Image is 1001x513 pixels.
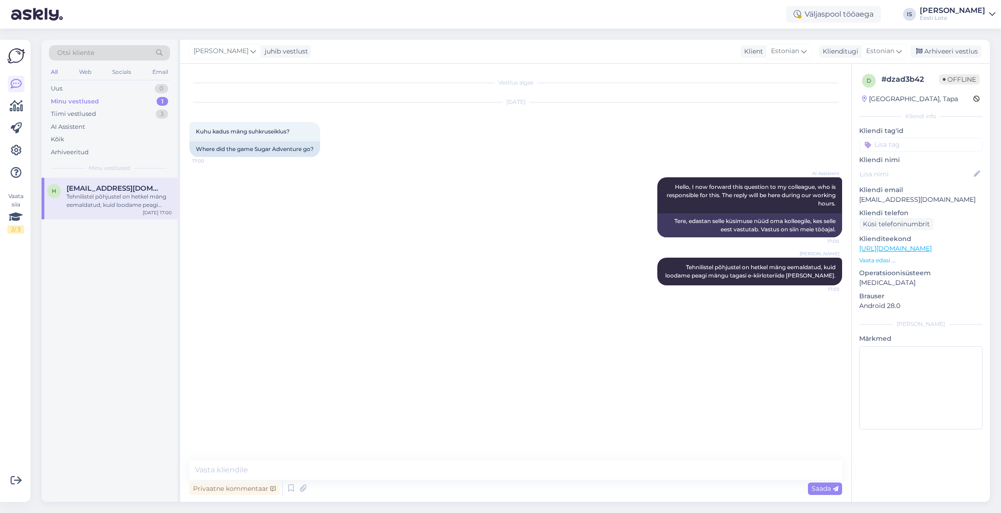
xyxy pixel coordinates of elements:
[67,193,172,209] div: Tehnilistel põhjustel on hetkel mäng eemaldatud, kuid loodame peagi mängu tagasi e-kiirloteriide ...
[859,126,983,136] p: Kliendi tag'id
[52,187,56,194] span: h
[812,484,838,493] span: Saada
[867,77,871,84] span: d
[859,244,932,253] a: [URL][DOMAIN_NAME]
[194,46,249,56] span: [PERSON_NAME]
[51,148,89,157] div: Arhiveeritud
[859,218,934,230] div: Küsi telefoninumbrit
[157,97,168,106] div: 1
[805,286,839,293] span: 17:03
[196,128,290,135] span: Kuhu kadus mäng suhkruseiklus?
[859,195,983,205] p: [EMAIL_ADDRESS][DOMAIN_NAME]
[800,250,839,257] span: [PERSON_NAME]
[156,109,168,119] div: 3
[859,320,983,328] div: [PERSON_NAME]
[189,98,842,106] div: [DATE]
[261,47,308,56] div: juhib vestlust
[51,84,62,93] div: Uus
[657,213,842,237] div: Tere, edastan selle küsimuse nüüd oma kolleegile, kes selle eest vastutab. Vastus on siin meie tö...
[819,47,858,56] div: Klienditugi
[89,164,130,172] span: Minu vestlused
[881,74,939,85] div: # dzad3b42
[155,84,168,93] div: 0
[859,185,983,195] p: Kliendi email
[143,209,172,216] div: [DATE] 17:00
[77,66,93,78] div: Web
[740,47,763,56] div: Klient
[859,256,983,265] p: Vaata edasi ...
[51,122,85,132] div: AI Assistent
[859,208,983,218] p: Kliendi telefon
[189,78,842,87] div: Vestlus algas
[903,8,916,21] div: IS
[51,109,96,119] div: Tiimi vestlused
[920,14,985,22] div: Eesti Loto
[7,47,25,65] img: Askly Logo
[805,170,839,177] span: AI Assistent
[859,155,983,165] p: Kliendi nimi
[859,278,983,288] p: [MEDICAL_DATA]
[667,183,837,207] span: Hello, I now forward this question to my colleague, who is responsible for this. The reply will b...
[7,225,24,234] div: 2 / 3
[67,184,163,193] span: hanno@mail.ee
[771,46,799,56] span: Estonian
[859,334,983,344] p: Märkmed
[189,141,320,157] div: Where did the game Sugar Adventure go?
[859,234,983,244] p: Klienditeekond
[786,6,881,23] div: Väljaspool tööaega
[49,66,60,78] div: All
[57,48,94,58] span: Otsi kliente
[859,291,983,301] p: Brauser
[192,157,227,164] span: 17:00
[110,66,133,78] div: Socials
[859,301,983,311] p: Android 28.0
[866,46,894,56] span: Estonian
[939,74,980,84] span: Offline
[920,7,995,22] a: [PERSON_NAME]Eesti Loto
[920,7,985,14] div: [PERSON_NAME]
[665,264,837,279] span: Tehnilistel põhjustel on hetkel mäng eemaldatud, kuid loodame peagi mängu tagasi e-kiirloteriide ...
[910,45,982,58] div: Arhiveeri vestlus
[51,135,64,144] div: Kõik
[805,238,839,245] span: 17:00
[189,483,279,495] div: Privaatne kommentaar
[859,268,983,278] p: Operatsioonisüsteem
[862,94,958,104] div: [GEOGRAPHIC_DATA], Tapa
[859,138,983,151] input: Lisa tag
[859,112,983,121] div: Kliendi info
[7,192,24,234] div: Vaata siia
[860,169,972,179] input: Lisa nimi
[151,66,170,78] div: Email
[51,97,99,106] div: Minu vestlused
